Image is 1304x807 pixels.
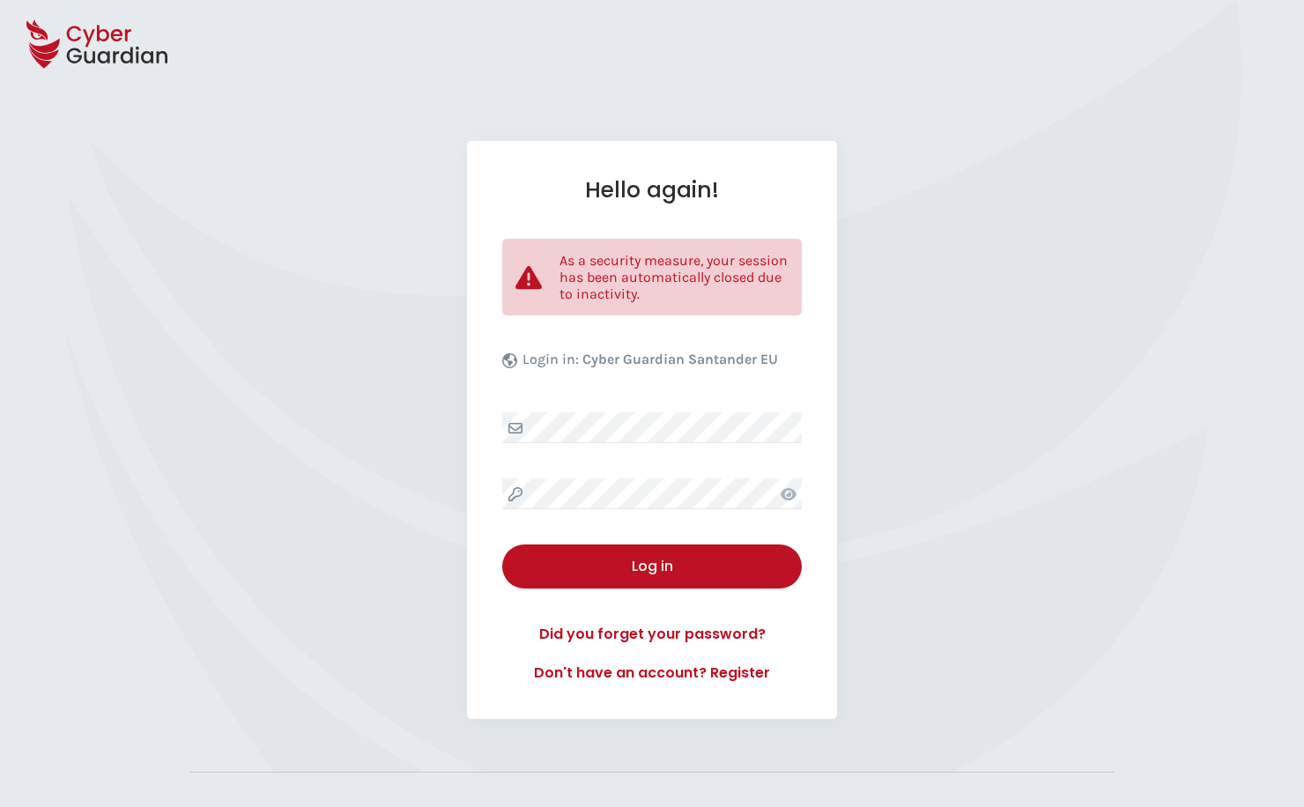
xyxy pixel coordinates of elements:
a: Don't have an account? Register [502,663,802,684]
p: Login in: [522,351,778,377]
button: Log in [502,544,802,589]
a: Did you forget your password? [502,624,802,645]
h1: Hello again! [502,176,802,204]
b: Cyber Guardian Santander EU [582,351,778,367]
p: As a security measure, your session has been automatically closed due to inactivity. [559,252,789,302]
div: Log in [515,556,789,577]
